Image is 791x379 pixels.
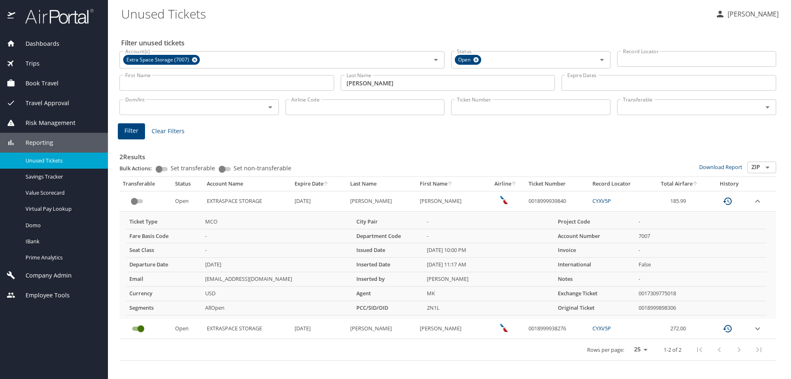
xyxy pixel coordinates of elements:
td: AllOpen [202,301,353,315]
h2: Filter unused tickets [121,36,778,49]
button: Clear Filters [148,124,188,139]
td: [DATE] 10:00 PM [424,243,555,258]
td: [PERSON_NAME] [347,319,417,339]
th: Status [172,177,204,191]
td: [PERSON_NAME] [424,272,555,287]
span: Open [455,56,475,64]
button: sort [511,181,517,187]
p: Bulk Actions: [119,165,159,172]
th: Total Airfare [650,177,709,191]
th: City Pair [353,215,424,229]
td: - [424,229,555,243]
td: - [424,215,555,229]
table: custom pagination table [119,177,776,361]
th: Inserted Date [353,258,424,272]
th: Account Name [204,177,291,191]
a: CYXV5P [592,325,611,332]
th: Original Ticket [555,301,635,315]
th: Agent [353,287,424,301]
div: Transferable [123,180,168,188]
h1: Unused Tickets [121,1,709,26]
td: 7007 [635,229,766,243]
button: sort [447,181,453,187]
button: Open [596,54,608,66]
td: MCO [202,215,353,229]
td: 0018999939840 [525,191,589,211]
th: Currency [126,287,202,301]
th: First Name [417,177,486,191]
button: Open [762,162,773,173]
span: Clear Filters [152,126,185,137]
th: Ticket Number [525,177,589,191]
td: [DATE] [291,191,347,211]
th: Fare Basis Code [126,229,202,243]
button: expand row [753,324,763,334]
table: more info about unused tickets [126,215,766,315]
td: 2N1L [424,301,555,315]
td: [EMAIL_ADDRESS][DOMAIN_NAME] [202,272,353,287]
button: Open [430,54,442,66]
span: Filter [124,126,138,136]
img: icon-airportal.png [7,8,16,24]
button: Open [762,101,773,113]
span: Travel Approval [15,99,69,108]
td: [PERSON_NAME] [347,191,417,211]
a: Download Report [699,163,742,171]
td: - [635,272,766,287]
td: [PERSON_NAME] [417,319,486,339]
td: EXTRASPACE STORAGE [204,191,291,211]
button: expand row [753,196,763,206]
th: Ticket Type [126,215,202,229]
th: Departure Date [126,258,202,272]
th: International [555,258,635,272]
button: sort [693,181,698,187]
span: Unused Tickets [26,157,98,165]
span: Savings Tracker [26,173,98,181]
th: Department Code [353,229,424,243]
th: Seat Class [126,243,202,258]
th: Email [126,272,202,287]
button: Open [264,101,276,113]
span: Risk Management [15,118,75,127]
td: False [635,258,766,272]
th: Expire Date [291,177,347,191]
span: Set transferable [171,165,215,171]
th: Notes [555,272,635,287]
td: 185.99 [650,191,709,211]
td: [PERSON_NAME] [417,191,486,211]
td: - [635,215,766,229]
td: 0018999938276 [525,319,589,339]
td: - [202,243,353,258]
th: Invoice [555,243,635,258]
img: American Airlines [500,324,508,332]
p: 1-2 of 2 [664,347,681,353]
span: Book Travel [15,79,59,88]
td: - [635,243,766,258]
th: History [709,177,749,191]
img: American Airlines [500,196,508,204]
th: Airline [486,177,525,191]
td: - [202,229,353,243]
span: Employee Tools [15,291,70,300]
p: Rows per page: [587,347,624,353]
th: Project Code [555,215,635,229]
td: Open [172,319,204,339]
td: Open [172,191,204,211]
th: Exchange Ticket [555,287,635,301]
p: [PERSON_NAME] [725,9,779,19]
th: Last Name [347,177,417,191]
span: Domo [26,221,98,229]
span: Trips [15,59,40,68]
span: Dashboards [15,39,59,48]
td: 0017309775018 [635,287,766,301]
span: IBank [26,238,98,245]
div: Extra Space Storage (7007) [123,55,200,65]
td: [DATE] [202,258,353,272]
button: sort [323,181,329,187]
th: Inserted by [353,272,424,287]
th: Issued Date [353,243,424,258]
th: Account Number [555,229,635,243]
button: [PERSON_NAME] [712,7,782,21]
td: [DATE] [291,319,347,339]
th: PCC/SID/OID [353,301,424,315]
